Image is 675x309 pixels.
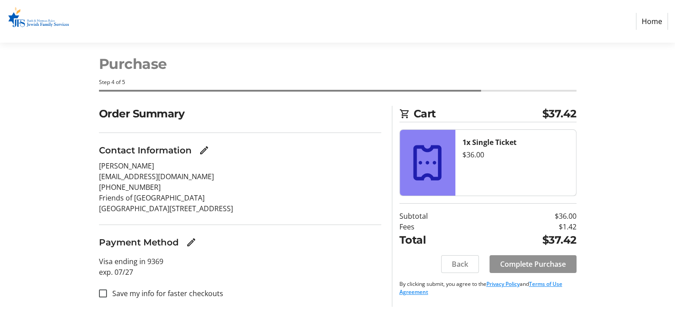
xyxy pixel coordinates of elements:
[486,280,520,288] a: Privacy Policy
[99,171,381,182] p: [EMAIL_ADDRESS][DOMAIN_NAME]
[480,221,576,232] td: $1.42
[399,211,480,221] td: Subtotal
[636,13,668,30] a: Home
[399,280,562,296] a: Terms of Use Agreement
[99,193,381,203] p: Friends of [GEOGRAPHIC_DATA]
[399,280,576,296] p: By clicking submit, you agree to the and
[99,161,381,171] p: [PERSON_NAME]
[462,149,569,160] div: $36.00
[462,137,517,147] strong: 1x Single Ticket
[99,53,576,75] h1: Purchase
[399,232,480,248] td: Total
[500,259,566,269] span: Complete Purchase
[107,288,223,299] label: Save my info for faster checkouts
[452,259,468,269] span: Back
[7,4,70,39] img: Ruth & Norman Rales Jewish Family Services's Logo
[99,203,381,214] p: [GEOGRAPHIC_DATA][STREET_ADDRESS]
[441,255,479,273] button: Back
[480,211,576,221] td: $36.00
[99,256,381,277] p: Visa ending in 9369 exp. 07/27
[399,221,480,232] td: Fees
[99,236,179,249] h3: Payment Method
[542,106,576,122] span: $37.42
[99,78,576,86] div: Step 4 of 5
[489,255,576,273] button: Complete Purchase
[99,106,381,122] h2: Order Summary
[414,106,542,122] span: Cart
[99,144,192,157] h3: Contact Information
[99,182,381,193] p: [PHONE_NUMBER]
[480,232,576,248] td: $37.42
